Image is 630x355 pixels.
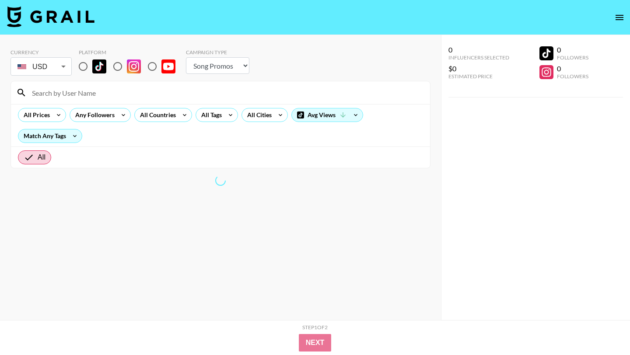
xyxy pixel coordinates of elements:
[557,64,588,73] div: 0
[242,108,273,122] div: All Cities
[10,49,72,56] div: Currency
[27,86,425,100] input: Search by User Name
[302,324,328,331] div: Step 1 of 2
[448,73,509,80] div: Estimated Price
[448,64,509,73] div: $0
[70,108,116,122] div: Any Followers
[92,59,106,73] img: TikTok
[12,59,70,74] div: USD
[557,54,588,61] div: Followers
[161,59,175,73] img: YouTube
[186,49,249,56] div: Campaign Type
[38,152,45,163] span: All
[79,49,182,56] div: Platform
[557,73,588,80] div: Followers
[7,6,94,27] img: Grail Talent
[18,129,82,143] div: Match Any Tags
[214,174,226,186] span: Refreshing lists, bookers, clients, countries, tags, cities, talent, talent...
[448,54,509,61] div: Influencers Selected
[299,334,332,352] button: Next
[448,45,509,54] div: 0
[127,59,141,73] img: Instagram
[611,9,628,26] button: open drawer
[292,108,363,122] div: Avg Views
[18,108,52,122] div: All Prices
[135,108,178,122] div: All Countries
[196,108,224,122] div: All Tags
[557,45,588,54] div: 0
